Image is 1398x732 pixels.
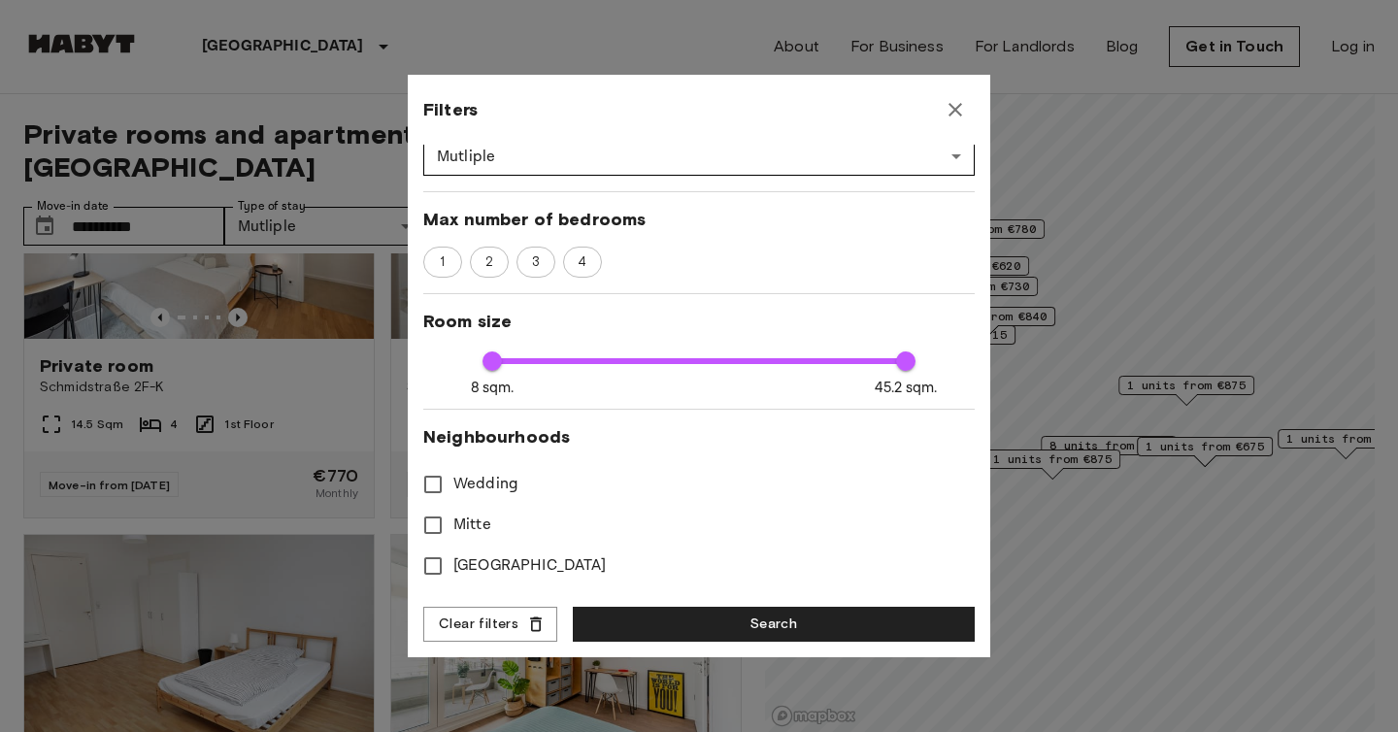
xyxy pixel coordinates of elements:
span: Neighbourhoods [423,425,975,449]
span: 8 sqm. [471,378,515,398]
span: 45.2 sqm. [875,378,937,398]
span: 3 [521,252,550,272]
div: 3 [516,247,555,278]
span: Filters [423,98,478,121]
button: Clear filters [423,607,557,643]
span: Room size [423,310,975,333]
span: 4 [567,252,597,272]
span: 1 [429,252,455,272]
span: Max number of bedrooms [423,208,975,231]
span: Wedding [453,473,518,496]
span: Mitte [453,514,491,537]
span: [GEOGRAPHIC_DATA] [453,554,607,578]
div: Mutliple [423,137,975,176]
button: Search [573,607,975,643]
div: 2 [470,247,509,278]
div: 4 [563,247,602,278]
div: 1 [423,247,462,278]
span: 2 [475,252,504,272]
